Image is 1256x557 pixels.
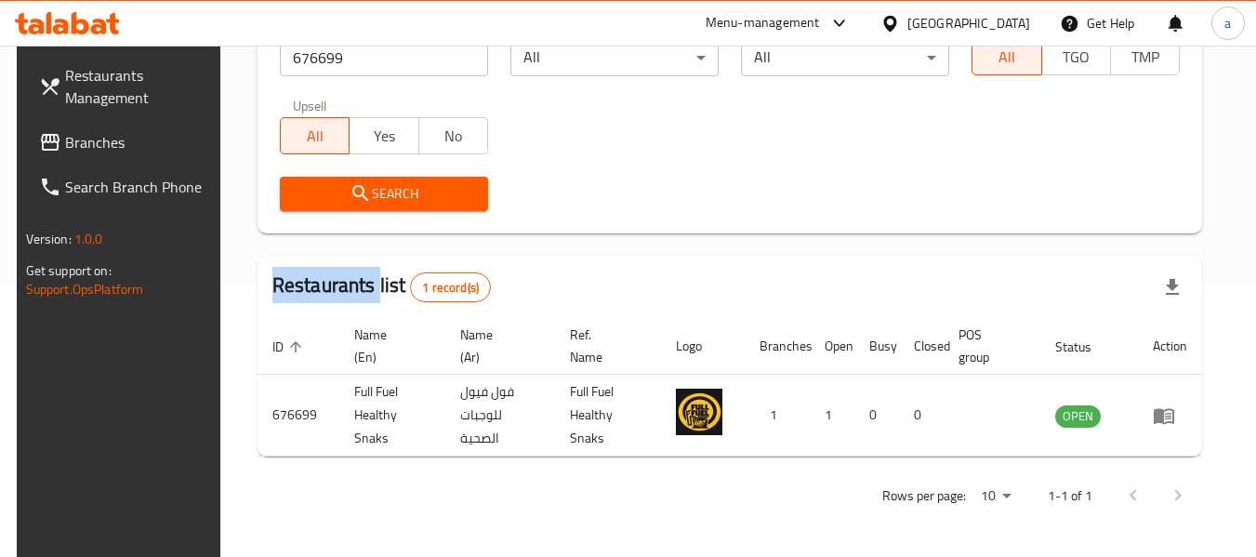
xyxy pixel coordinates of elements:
[354,324,424,368] span: Name (En)
[339,375,446,457] td: Full Fuel Healthy Snaks
[258,318,1203,457] table: enhanced table
[65,176,212,198] span: Search Branch Phone
[1055,336,1116,358] span: Status
[349,117,418,154] button: Yes
[1150,265,1195,310] div: Export file
[854,318,899,375] th: Busy
[973,483,1018,511] div: Rows per page:
[357,123,411,150] span: Yes
[65,131,212,153] span: Branches
[1118,44,1172,71] span: TMP
[745,318,810,375] th: Branches
[1110,38,1180,75] button: TMP
[445,375,554,457] td: فول فيول للوجبات الصحية
[65,64,212,109] span: Restaurants Management
[745,375,810,457] td: 1
[24,165,227,209] a: Search Branch Phone
[907,13,1030,33] div: [GEOGRAPHIC_DATA]
[295,182,473,206] span: Search
[26,259,112,283] span: Get support on:
[427,123,481,150] span: No
[1050,44,1104,71] span: TGO
[810,375,854,457] td: 1
[293,99,327,112] label: Upsell
[555,375,662,457] td: Full Fuel Healthy Snaks
[899,318,944,375] th: Closed
[741,39,949,76] div: All
[280,117,350,154] button: All
[706,12,820,34] div: Menu-management
[460,324,532,368] span: Name (Ar)
[676,389,722,435] img: Full Fuel Healthy Snaks
[272,336,308,358] span: ID
[854,375,899,457] td: 0
[280,177,488,211] button: Search
[1153,404,1187,427] div: Menu
[288,123,342,150] span: All
[24,120,227,165] a: Branches
[272,272,491,302] h2: Restaurants list
[980,44,1034,71] span: All
[1138,318,1202,375] th: Action
[570,324,640,368] span: Ref. Name
[972,38,1041,75] button: All
[258,375,339,457] td: 676699
[882,484,966,508] p: Rows per page:
[1041,38,1111,75] button: TGO
[1055,405,1101,427] span: OPEN
[411,279,490,297] span: 1 record(s)
[899,375,944,457] td: 0
[1048,484,1092,508] p: 1-1 of 1
[959,324,1018,368] span: POS group
[280,39,488,76] input: Search for restaurant name or ID..
[1055,405,1101,428] div: OPEN
[418,117,488,154] button: No
[661,318,745,375] th: Logo
[24,53,227,120] a: Restaurants Management
[26,277,144,301] a: Support.OpsPlatform
[26,227,72,251] span: Version:
[74,227,103,251] span: 1.0.0
[510,39,719,76] div: All
[1224,13,1231,33] span: a
[810,318,854,375] th: Open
